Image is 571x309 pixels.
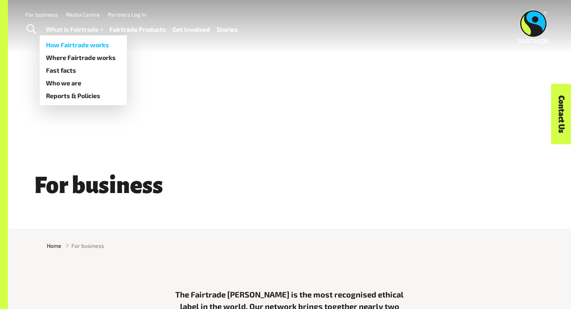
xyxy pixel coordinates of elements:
a: How Fairtrade works [40,39,127,51]
a: Who we are [40,77,127,89]
a: For business [25,11,58,18]
a: Fast facts [40,64,127,77]
a: What is Fairtrade [46,24,103,35]
a: Stories [217,24,238,35]
a: Fairtrade Products [109,24,166,35]
a: Home [47,241,61,250]
a: Get Involved [172,24,210,35]
a: Media Centre [66,11,100,18]
img: Fairtrade Australia New Zealand logo [518,10,549,43]
a: Toggle Search [21,19,41,39]
a: Partners Log In [108,11,146,18]
a: Reports & Policies [40,89,127,102]
a: Where Fairtrade works [40,51,127,64]
span: For business [71,241,104,250]
span: For business [32,173,166,198]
